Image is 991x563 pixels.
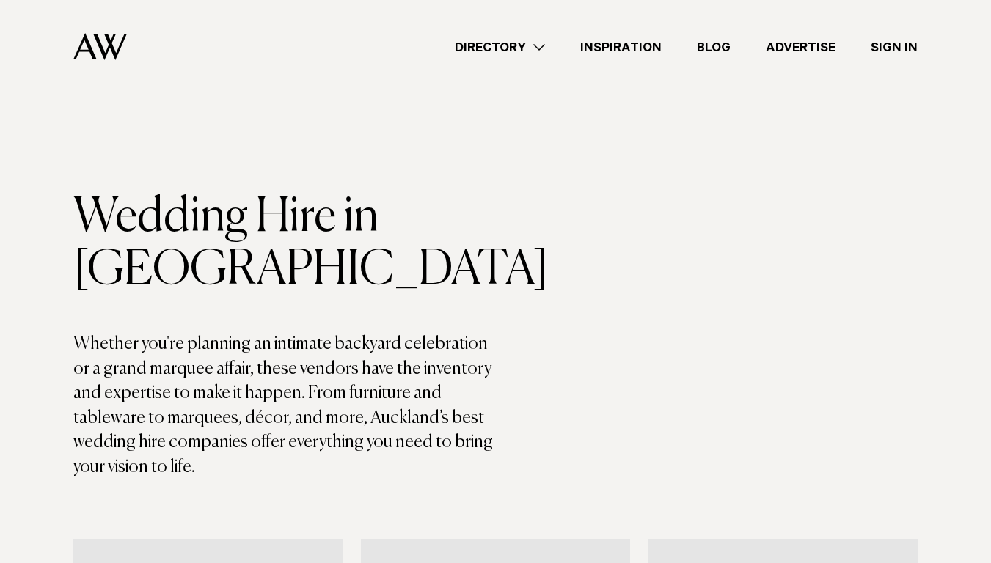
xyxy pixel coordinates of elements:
[437,37,563,57] a: Directory
[73,191,496,297] h1: Wedding Hire in [GEOGRAPHIC_DATA]
[563,37,679,57] a: Inspiration
[853,37,935,57] a: Sign In
[73,332,496,480] p: Whether you're planning an intimate backyard celebration or a grand marquee affair, these vendors...
[73,33,127,60] img: Auckland Weddings Logo
[679,37,748,57] a: Blog
[748,37,853,57] a: Advertise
